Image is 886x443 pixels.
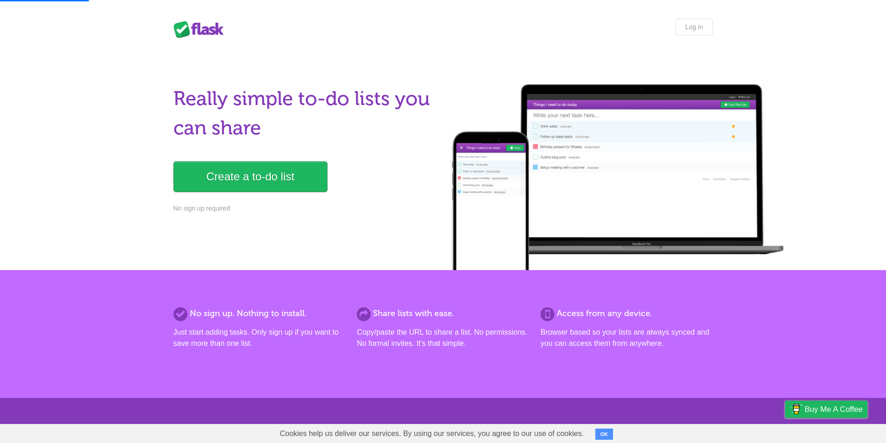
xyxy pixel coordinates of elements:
[173,307,346,320] h2: No sign up. Nothing to install.
[173,327,346,349] p: Just start adding tasks. Only sign up if you want to save more than one list.
[595,429,613,440] button: OK
[785,401,867,418] a: Buy me a coffee
[357,307,529,320] h2: Share lists with ease.
[790,401,802,417] img: Buy me a coffee
[173,204,438,213] p: No sign up required
[357,327,529,349] p: Copy/paste the URL to share a list. No permissions. No formal invites. It's that simple.
[805,401,863,417] span: Buy me a coffee
[540,327,713,349] p: Browser based so your lists are always synced and you can access them from anywhere.
[675,19,713,35] a: Log in
[173,161,327,192] a: Create a to-do list
[540,307,713,320] h2: Access from any device.
[271,424,593,443] span: Cookies help us deliver our services. By using our services, you agree to our use of cookies.
[173,84,438,143] h1: Really simple to-do lists you can share
[173,21,229,38] div: Flask Lists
